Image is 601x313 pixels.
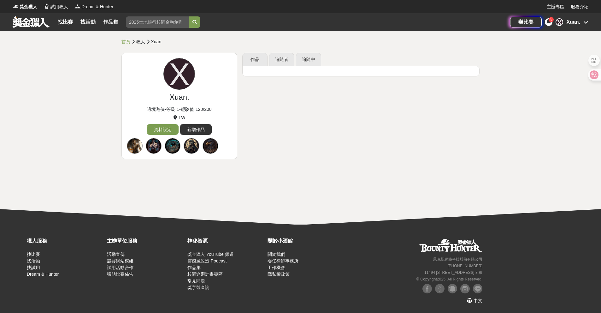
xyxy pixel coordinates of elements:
span: 5 [551,18,552,21]
div: X [556,18,563,26]
a: 辦比賽 [510,17,542,27]
a: 找比賽 [55,18,75,27]
a: 找活動 [27,258,40,263]
a: 關於我們 [268,252,285,257]
small: © Copyright 2025 . All Rights Reserved. [416,277,482,281]
a: 試用活動合作 [107,265,133,270]
a: 靈感魔改造 Podcast [187,258,227,263]
a: 獎字號查詢 [187,285,209,290]
small: 11494 [STREET_ADDRESS] 3 樓 [424,270,482,275]
a: 追隨中 [296,53,321,66]
a: 追隨者 [269,53,294,66]
a: 服務介紹 [571,3,588,10]
a: 找試用 [27,265,40,270]
a: 活動宣傳 [107,252,125,257]
a: 找比賽 [27,252,40,257]
img: LINE [473,284,482,293]
div: 關於小酒館 [268,237,345,245]
a: 張貼比賽佈告 [107,272,133,277]
span: Xuan. [151,39,163,44]
a: 獎金獵人 YouTube 頻道 [187,252,234,257]
span: 獵人 [136,39,145,44]
a: LogoDream & Hunter [74,3,113,10]
small: 恩克斯網路科技股份有限公司 [433,257,482,262]
div: Xuan. [566,18,580,26]
img: Facebook [435,284,445,293]
small: [PHONE_NUMBER] [448,264,482,268]
span: 經驗值 [181,107,194,112]
span: 邊境遊俠 [147,107,165,112]
span: 中文 [474,298,482,303]
a: 校園巡迴計畫專區 [187,272,223,277]
a: 主辦專區 [547,3,564,10]
span: 120 / 200 [196,107,212,112]
a: 作品集 [187,265,201,270]
a: 新增作品 [180,124,212,135]
img: Logo [44,3,50,9]
a: 首頁 [121,39,130,44]
input: 2025土地銀行校園金融創意挑戰賽：從你出發 開啟智慧金融新頁 [126,16,189,28]
a: 競賽網站模組 [107,258,133,263]
a: Logo獎金獵人 [13,3,37,10]
a: 隱私權政策 [268,272,290,277]
span: Dream & Hunter [81,3,113,10]
img: Instagram [460,284,470,293]
img: Facebook [422,284,432,293]
div: Xuan. [127,92,232,103]
span: 1 [177,107,179,112]
span: 獎金獵人 [20,3,37,10]
a: 找活動 [78,18,98,27]
a: 常見問題 [187,278,205,283]
a: 委任律師事務所 [268,258,298,263]
img: Logo [13,3,19,9]
a: 資料設定 [147,124,179,135]
span: 等級 [166,107,175,112]
a: Dream & Hunter [27,272,59,277]
span: TW [179,115,186,120]
a: Logo試用獵人 [44,3,68,10]
span: • [179,107,181,112]
div: 獵人服務 [27,237,104,245]
img: Logo [74,3,81,9]
div: 神秘資源 [187,237,264,245]
span: 試用獵人 [50,3,68,10]
a: 作品集 [101,18,121,27]
div: X [163,58,195,90]
a: 作品 [242,53,268,66]
span: • [165,107,166,112]
a: 工作機會 [268,265,285,270]
div: 主辦單位服務 [107,237,184,245]
img: Plurk [448,284,457,293]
